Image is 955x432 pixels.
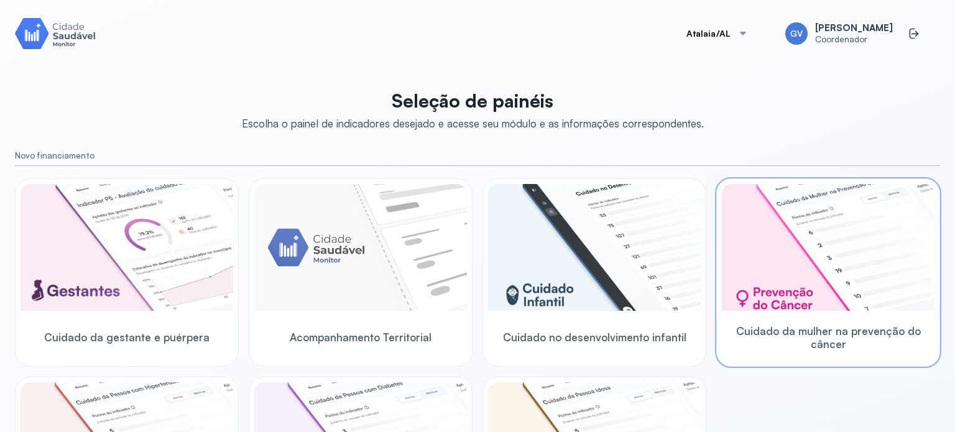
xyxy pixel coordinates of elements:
div: Escolha o painel de indicadores desejado e acesse seu módulo e as informações correspondentes. [242,117,704,130]
img: placeholder-module-ilustration.png [254,184,467,311]
span: GV [790,29,803,39]
span: [PERSON_NAME] [815,22,893,34]
img: child-development.png [488,184,701,311]
span: Cuidado no desenvolvimento infantil [503,331,686,344]
span: Coordenador [815,34,893,45]
small: Novo financiamento [15,150,940,161]
span: Acompanhamento Territorial [290,331,431,344]
img: pregnants.png [21,184,233,311]
button: Atalaia/AL [671,21,764,46]
img: woman-cancer-prevention-care.png [722,184,934,311]
span: Cuidado da mulher na prevenção do câncer [722,324,934,351]
p: Seleção de painéis [242,90,704,112]
span: Cuidado da gestante e puérpera [44,331,210,344]
img: Logotipo do produto Monitor [15,16,96,51]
